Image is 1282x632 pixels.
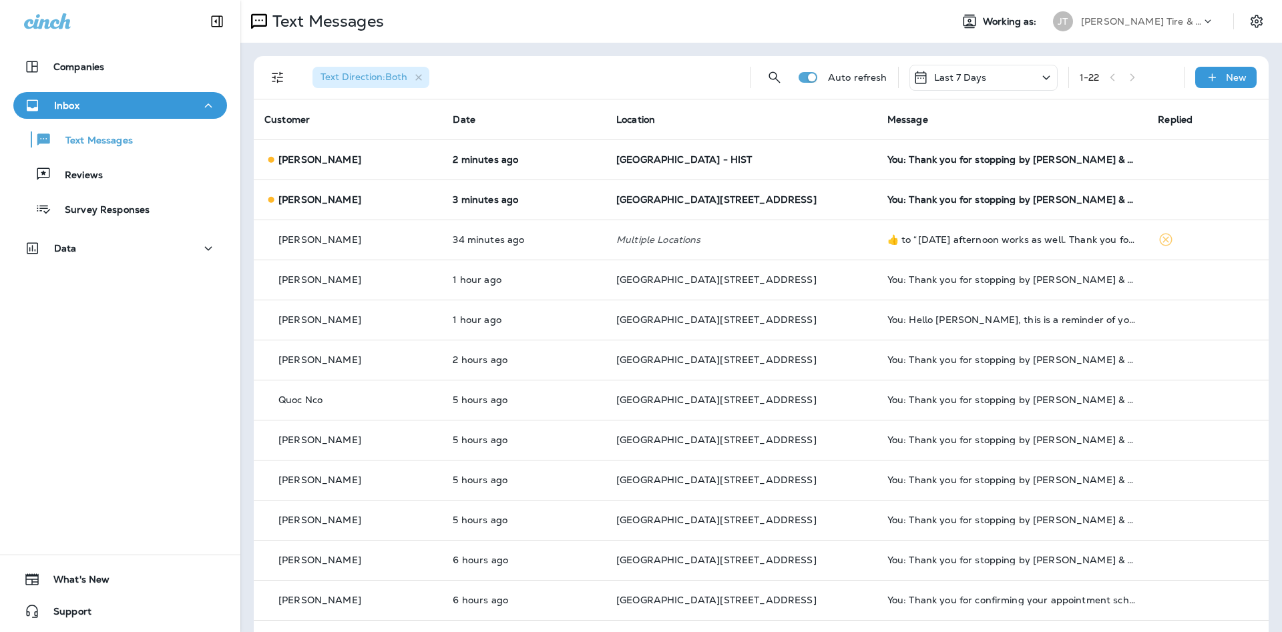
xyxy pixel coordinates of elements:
[616,554,817,566] span: [GEOGRAPHIC_DATA][STREET_ADDRESS]
[13,195,227,223] button: Survey Responses
[616,594,817,606] span: [GEOGRAPHIC_DATA][STREET_ADDRESS]
[51,204,150,217] p: Survey Responses
[616,314,817,326] span: [GEOGRAPHIC_DATA][STREET_ADDRESS]
[278,194,361,205] p: [PERSON_NAME]
[13,235,227,262] button: Data
[267,11,384,31] p: Text Messages
[13,53,227,80] button: Companies
[278,234,361,245] p: [PERSON_NAME]
[453,113,475,125] span: Date
[278,274,361,285] p: [PERSON_NAME]
[453,555,595,565] p: Sep 4, 2025 09:58 AM
[264,64,291,91] button: Filters
[13,598,227,625] button: Support
[887,194,1137,205] div: You: Thank you for stopping by Jensen Tire & Auto - South 96th Street. Please take 30 seconds to ...
[40,574,110,590] span: What's New
[616,354,817,366] span: [GEOGRAPHIC_DATA][STREET_ADDRESS]
[1158,113,1193,125] span: Replied
[278,154,361,165] p: [PERSON_NAME]
[887,354,1137,365] div: You: Thank you for stopping by Jensen Tire & Auto - South 144th Street. Please take 30 seconds to...
[264,113,310,125] span: Customer
[278,515,361,525] p: [PERSON_NAME]
[828,72,887,83] p: Auto refresh
[616,434,817,446] span: [GEOGRAPHIC_DATA][STREET_ADDRESS]
[887,475,1137,485] div: You: Thank you for stopping by Jensen Tire & Auto - South 144th Street. Please take 30 seconds to...
[616,153,752,166] span: [GEOGRAPHIC_DATA] - HIST
[278,354,361,365] p: [PERSON_NAME]
[616,274,817,286] span: [GEOGRAPHIC_DATA][STREET_ADDRESS]
[53,61,104,72] p: Companies
[887,113,928,125] span: Message
[52,135,133,147] p: Text Messages
[13,566,227,593] button: What's New
[453,234,595,245] p: Sep 4, 2025 03:27 PM
[453,394,595,405] p: Sep 4, 2025 10:59 AM
[616,474,817,486] span: [GEOGRAPHIC_DATA][STREET_ADDRESS]
[278,555,361,565] p: [PERSON_NAME]
[13,125,227,153] button: Text Messages
[887,154,1137,165] div: You: Thank you for stopping by Jensen Tire & Auto - South 144th Street. Please take 30 seconds to...
[453,274,595,285] p: Sep 4, 2025 02:58 PM
[453,154,595,165] p: Sep 4, 2025 03:59 PM
[887,555,1137,565] div: You: Thank you for stopping by Jensen Tire & Auto - South 144th Street. Please take 30 seconds to...
[54,243,77,254] p: Data
[616,234,866,245] p: Multiple Locations
[278,434,361,445] p: [PERSON_NAME]
[453,314,595,325] p: Sep 4, 2025 02:47 PM
[13,92,227,119] button: Inbox
[887,434,1137,445] div: You: Thank you for stopping by Jensen Tire & Auto - South 144th Street. Please take 30 seconds to...
[1245,9,1269,33] button: Settings
[278,394,323,405] p: Quoc Nco
[312,67,429,88] div: Text Direction:Both
[453,515,595,525] p: Sep 4, 2025 10:58 AM
[278,475,361,485] p: [PERSON_NAME]
[934,72,987,83] p: Last 7 Days
[54,100,79,111] p: Inbox
[1226,72,1247,83] p: New
[1053,11,1073,31] div: JT
[887,234,1137,245] div: ​👍​ to “ Tomorrow afternoon works as well. Thank you for letting us know. ”
[198,8,236,35] button: Collapse Sidebar
[983,16,1040,27] span: Working as:
[616,514,817,526] span: [GEOGRAPHIC_DATA][STREET_ADDRESS]
[1080,72,1100,83] div: 1 - 22
[616,113,655,125] span: Location
[40,606,91,622] span: Support
[278,595,361,605] p: [PERSON_NAME]
[761,64,788,91] button: Search Messages
[887,274,1137,285] div: You: Thank you for stopping by Jensen Tire & Auto - South 144th Street. Please take 30 seconds to...
[887,515,1137,525] div: You: Thank you for stopping by Jensen Tire & Auto - South 144th Street. Please take 30 seconds to...
[887,595,1137,605] div: You: Thank you for confirming your appointment scheduled for 09/05/2025 9:00 AM with South 144th ...
[1081,16,1201,27] p: [PERSON_NAME] Tire & Auto
[13,160,227,188] button: Reviews
[320,71,407,83] span: Text Direction : Both
[453,354,595,365] p: Sep 4, 2025 02:00 PM
[887,314,1137,325] div: You: Hello Terry, this is a reminder of your scheduled appointment set for 09/05/2025 3:00 PM at ...
[453,475,595,485] p: Sep 4, 2025 10:58 AM
[278,314,361,325] p: [PERSON_NAME]
[453,194,595,205] p: Sep 4, 2025 03:58 PM
[51,170,103,182] p: Reviews
[887,394,1137,405] div: You: Thank you for stopping by Jensen Tire & Auto - South 144th Street. Please take 30 seconds to...
[616,394,817,406] span: [GEOGRAPHIC_DATA][STREET_ADDRESS]
[453,595,595,605] p: Sep 4, 2025 09:08 AM
[453,434,595,445] p: Sep 4, 2025 10:58 AM
[616,194,817,206] span: [GEOGRAPHIC_DATA][STREET_ADDRESS]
